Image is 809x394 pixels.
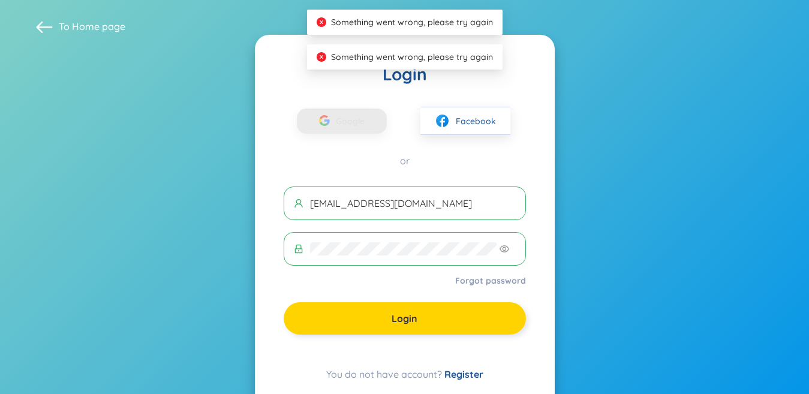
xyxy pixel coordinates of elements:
[336,109,371,134] span: Google
[456,115,496,128] span: Facebook
[294,244,303,254] span: lock
[59,20,125,33] span: To
[392,312,417,325] span: Login
[294,198,303,208] span: user
[455,275,526,287] a: Forgot password
[297,109,387,134] button: Google
[444,368,483,380] a: Register
[331,52,493,62] span: Something went wrong, please try again
[420,107,510,135] button: facebookFacebook
[284,154,526,167] div: or
[72,20,125,32] a: Home page
[331,17,493,28] span: Something went wrong, please try again
[284,64,526,85] div: Login
[317,17,326,27] span: close-circle
[500,244,509,254] span: eye
[317,52,326,62] span: close-circle
[310,197,516,210] input: Username or Email
[284,367,526,381] div: You do not have account?
[284,302,526,335] button: Login
[435,113,450,128] img: facebook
